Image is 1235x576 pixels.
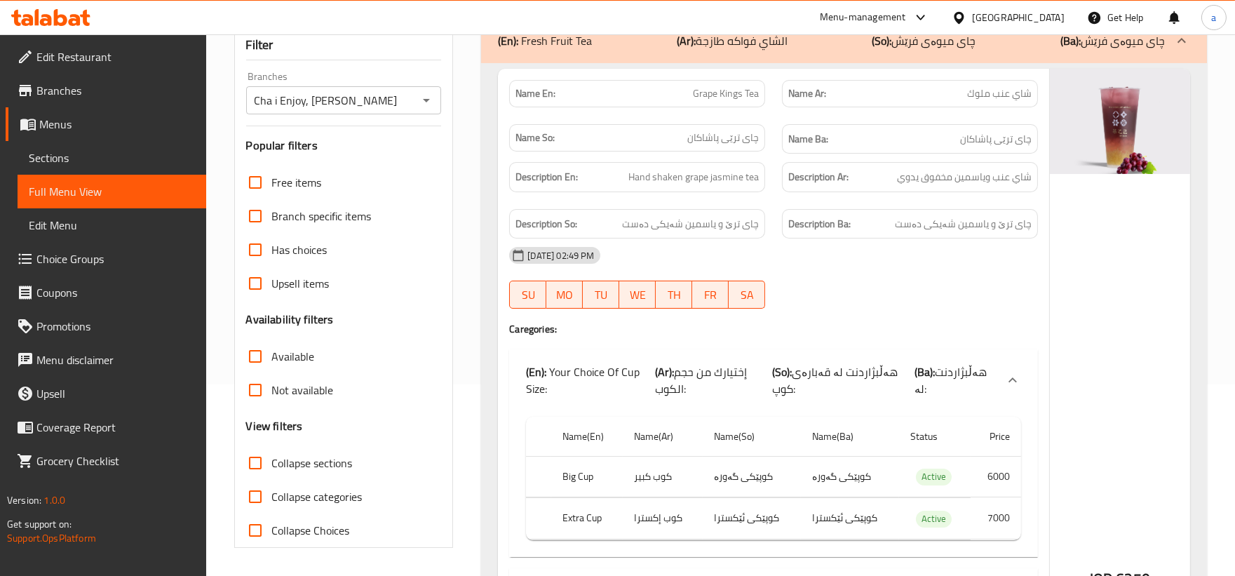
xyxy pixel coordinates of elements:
[36,284,195,301] span: Coupons
[623,456,702,497] td: كوب كبير
[820,9,906,26] div: Menu-management
[509,281,546,309] button: SU
[515,215,577,233] strong: Description So:
[526,417,1021,540] table: choices table
[622,215,759,233] span: چای ترێ و یاسمین شەیکی دەست
[661,285,687,305] span: TH
[916,511,952,527] span: Active
[36,82,195,99] span: Branches
[967,86,1032,101] span: شاي عنب ملوك
[36,419,195,436] span: Coverage Report
[246,312,334,328] h3: Availability filters
[515,86,555,101] strong: Name En:
[246,418,303,434] h3: View filters
[551,456,623,497] th: Big Cup
[29,183,195,200] span: Full Menu View
[272,174,322,191] span: Free items
[18,208,206,242] a: Edit Menu
[272,241,328,258] span: Has choices
[619,281,656,309] button: WE
[36,318,195,335] span: Promotions
[522,249,600,262] span: [DATE] 02:49 PM
[498,32,592,49] p: Fresh Fruit Tea
[481,18,1207,63] div: (En): Fresh Fruit Tea(Ar):الشاي فواكه طازجة(So):چای میوەی فرێش(Ba):چای میوەی فرێش
[729,281,765,309] button: SA
[6,309,206,343] a: Promotions
[509,349,1038,411] div: (En): Your Choice Of Cup Size:(Ar):إختيارك من حجم الكوب:(So):هەڵبژاردنت لە قەبارەی کوپ:(Ba):هەڵبژ...
[687,130,759,145] span: چای ترێی پاشاکان
[36,385,195,402] span: Upsell
[43,491,65,509] span: 1.0.0
[972,10,1065,25] div: [GEOGRAPHIC_DATA]
[623,417,702,457] th: Name(Ar)
[29,217,195,234] span: Edit Menu
[801,498,899,540] td: کوپێکی ئێکسترا
[655,361,674,382] b: (Ar):
[677,32,788,49] p: الشاي فواكه طازجة
[656,281,692,309] button: TH
[526,361,546,382] b: (En):
[872,32,976,49] p: چای میوەی فرێش
[773,361,898,399] span: هەڵبژاردنت لە قەبارەی کوپ:
[509,322,1038,336] h4: Caregories:
[971,417,1021,457] th: Price
[272,522,350,539] span: Collapse Choices
[583,281,619,309] button: TU
[6,410,206,444] a: Coverage Report
[36,48,195,65] span: Edit Restaurant
[895,215,1032,233] span: چای ترێ و یاسمین شەیکی دەست
[788,86,826,101] strong: Name Ar:
[6,444,206,478] a: Grocery Checklist
[899,417,971,457] th: Status
[734,285,760,305] span: SA
[36,250,195,267] span: Choice Groups
[788,168,849,186] strong: Description Ar:
[272,488,363,505] span: Collapse categories
[509,411,1038,557] div: (En): Fresh Fruit Tea(Ar):الشاي فواكه طازجة(So):چای میوەی فرێش(Ba):چای میوەی فرێش
[625,285,650,305] span: WE
[551,417,623,457] th: Name(En)
[7,491,41,509] span: Version:
[703,456,801,497] td: کوپێکی گەورە
[773,361,792,382] b: (So):
[1060,32,1165,49] p: چای میوەی فرێش
[588,285,614,305] span: TU
[272,208,372,225] span: Branch specific items
[6,343,206,377] a: Menu disclaimer
[628,168,759,186] span: Hand shaken grape jasmine tea
[7,515,72,533] span: Get support on:
[693,86,759,101] span: Grape Kings Tea
[515,285,541,305] span: SU
[246,30,442,60] div: Filter
[703,417,801,457] th: Name(So)
[915,361,987,399] span: هەڵبژاردنت لە:
[788,215,851,233] strong: Description Ba:
[417,91,436,110] button: Open
[6,74,206,107] a: Branches
[6,377,206,410] a: Upsell
[18,141,206,175] a: Sections
[546,281,583,309] button: MO
[698,285,723,305] span: FR
[971,498,1021,540] td: 7000
[7,529,96,547] a: Support.OpsPlatform
[36,351,195,368] span: Menu disclaimer
[897,168,1032,186] span: شاي عنب وياسمين مخفوق يدوي
[6,107,206,141] a: Menus
[801,456,899,497] td: کوپێکی گەورە
[36,453,195,469] span: Grocery Checklist
[552,285,577,305] span: MO
[6,40,206,74] a: Edit Restaurant
[916,469,952,485] span: Active
[272,382,334,398] span: Not available
[872,30,891,51] b: (So):
[39,116,195,133] span: Menus
[971,456,1021,497] td: 6000
[1211,10,1216,25] span: a
[526,363,655,397] p: Your Choice Of Cup Size:
[1050,69,1190,174] img: mmw_638907865540807994
[6,242,206,276] a: Choice Groups
[272,275,330,292] span: Upsell items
